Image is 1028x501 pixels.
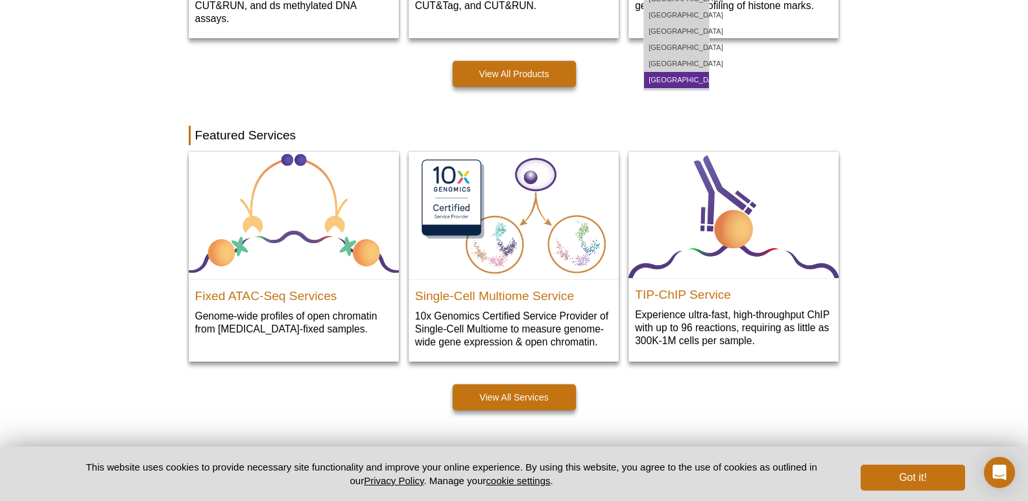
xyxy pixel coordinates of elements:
a: [GEOGRAPHIC_DATA] [644,72,709,88]
a: [GEOGRAPHIC_DATA] [644,56,709,72]
p: Experience ultra-fast, high-throughput ChIP with up to 96 reactions, requiring as little as 300K-... [635,308,832,347]
a: Single-Cell Multiome Servicee Single-Cell Multiome Service 10x Genomics Certified Service Provide... [409,152,619,362]
h2: TIP-ChIP Service [635,282,832,301]
a: View All Products [453,61,576,87]
a: TIP-ChIP Service TIP-ChIP Service Experience ultra-fast, high-throughput ChIP with up to 96 react... [628,152,839,361]
button: cookie settings [486,475,550,486]
img: Single-Cell Multiome Servicee [409,152,619,280]
a: Fixed ATAC-Seq Services Fixed ATAC-Seq Services Genome-wide profiles of open chromatin from [MEDI... [189,152,399,349]
img: Fixed ATAC-Seq Services [189,152,399,280]
a: [GEOGRAPHIC_DATA] [644,40,709,56]
img: TIP-ChIP Service [628,152,839,279]
h2: Featured Services [189,126,840,145]
h2: Fixed ATAC-Seq Services [195,283,392,303]
a: View All Services [453,384,576,410]
a: [GEOGRAPHIC_DATA] [644,7,709,23]
a: [GEOGRAPHIC_DATA] [644,23,709,40]
button: Got it! [861,465,964,491]
h2: Single-Cell Multiome Service [415,283,612,303]
a: Privacy Policy [364,475,424,486]
p: This website uses cookies to provide necessary site functionality and improve your online experie... [64,460,840,487]
p: 10x Genomics Certified Service Provider of Single-Cell Multiome to measure genome-wide gene expre... [415,309,612,349]
p: Genome-wide profiles of open chromatin from [MEDICAL_DATA]-fixed samples. [195,309,392,336]
div: Open Intercom Messenger [984,457,1015,488]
